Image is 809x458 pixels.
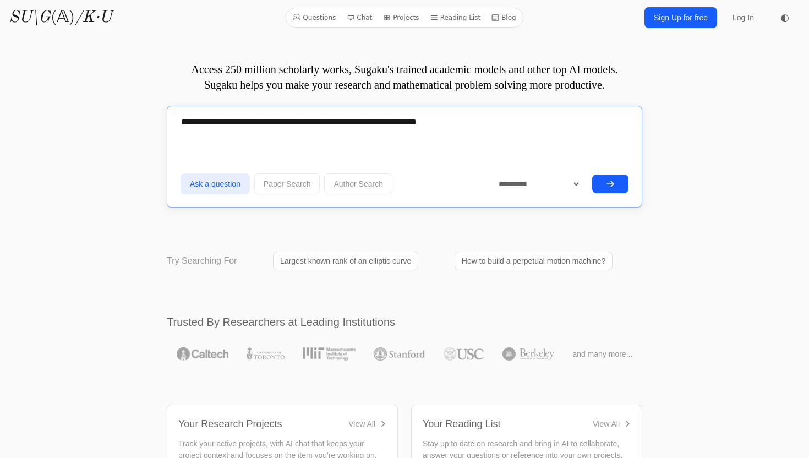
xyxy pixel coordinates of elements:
[780,13,789,23] span: ◐
[167,62,642,92] p: Access 250 million scholarly works, Sugaku's trained academic models and other top AI models. Sug...
[254,173,320,194] button: Paper Search
[75,9,112,26] i: /K·U
[444,347,484,361] img: USC
[167,254,237,268] p: Try Searching For
[379,10,423,25] a: Projects
[348,418,375,429] div: View All
[9,8,112,28] a: SU\G(𝔸)/K·U
[644,7,717,28] a: Sign Up for free
[374,347,425,361] img: Stanford
[342,10,376,25] a: Chat
[502,347,554,361] img: UC Berkeley
[774,7,796,29] button: ◐
[181,173,250,194] button: Ask a question
[348,418,386,429] a: View All
[593,418,631,429] a: View All
[593,418,620,429] div: View All
[178,416,282,432] div: Your Research Projects
[426,10,485,25] a: Reading List
[487,10,521,25] a: Blog
[303,347,355,361] img: MIT
[167,314,642,330] h2: Trusted By Researchers at Leading Institutions
[324,173,392,194] button: Author Search
[423,416,500,432] div: Your Reading List
[288,10,340,25] a: Questions
[247,347,284,361] img: University of Toronto
[9,9,51,26] i: SU\G
[455,252,613,270] a: How to build a perpetual motion machine?
[177,347,228,361] img: Caltech
[572,348,632,359] span: and many more...
[273,252,418,270] a: Largest known rank of an elliptic curve
[726,8,761,28] a: Log In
